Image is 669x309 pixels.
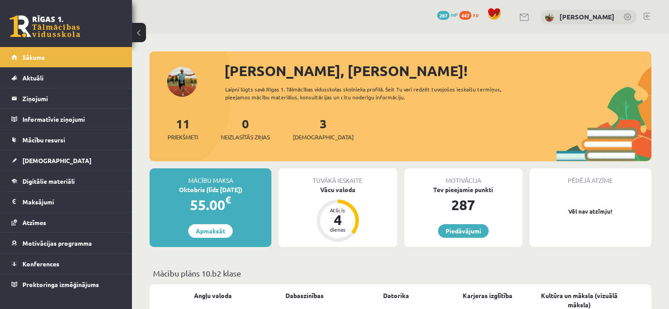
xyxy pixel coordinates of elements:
[22,280,99,288] span: Proktoringa izmēģinājums
[11,212,121,233] a: Atzīmes
[459,11,483,18] a: 447 xp
[463,291,512,300] a: Karjeras izglītība
[278,168,397,185] div: Tuvākā ieskaite
[278,185,397,243] a: Vācu valoda Atlicis 4 dienas
[325,207,351,213] div: Atlicis
[150,194,271,215] div: 55.00
[153,267,648,279] p: Mācību plāns 10.b2 klase
[11,274,121,294] a: Proktoringa izmēģinājums
[11,254,121,274] a: Konferences
[22,177,75,185] span: Digitālie materiāli
[530,168,651,185] div: Pēdējā atzīme
[225,193,231,206] span: €
[168,116,198,142] a: 11Priekšmeti
[150,168,271,185] div: Mācību maksa
[451,11,458,18] span: mP
[188,224,233,238] a: Apmaksāt
[278,185,397,194] div: Vācu valoda
[293,133,354,142] span: [DEMOGRAPHIC_DATA]
[437,11,450,20] span: 287
[22,156,91,164] span: [DEMOGRAPHIC_DATA]
[459,11,472,20] span: 447
[168,133,198,142] span: Priekšmeti
[194,291,232,300] a: Angļu valoda
[22,239,92,247] span: Motivācijas programma
[473,11,479,18] span: xp
[224,60,651,81] div: [PERSON_NAME], [PERSON_NAME]!
[438,224,489,238] a: Piedāvājumi
[11,150,121,171] a: [DEMOGRAPHIC_DATA]
[325,213,351,227] div: 4
[11,130,121,150] a: Mācību resursi
[404,185,523,194] div: Tev pieejamie punkti
[534,207,647,216] p: Vēl nav atzīmju!
[225,85,526,101] div: Laipni lūgts savā Rīgas 1. Tālmācības vidusskolas skolnieka profilā. Šeit Tu vari redzēt tuvojošo...
[404,194,523,215] div: 287
[11,88,121,109] a: Ziņojumi
[22,53,45,61] span: Sākums
[404,168,523,185] div: Motivācija
[11,47,121,67] a: Sākums
[559,12,614,21] a: [PERSON_NAME]
[11,233,121,253] a: Motivācijas programma
[437,11,458,18] a: 287 mP
[11,171,121,191] a: Digitālie materiāli
[383,291,409,300] a: Datorika
[221,133,270,142] span: Neizlasītās ziņas
[11,68,121,88] a: Aktuāli
[22,74,44,82] span: Aktuāli
[22,192,121,212] legend: Maksājumi
[221,116,270,142] a: 0Neizlasītās ziņas
[293,116,354,142] a: 3[DEMOGRAPHIC_DATA]
[11,192,121,212] a: Maksājumi
[150,185,271,194] div: Oktobris (līdz [DATE])
[285,291,324,300] a: Dabaszinības
[325,227,351,232] div: dienas
[22,109,121,129] legend: Informatīvie ziņojumi
[22,218,46,226] span: Atzīmes
[22,260,59,268] span: Konferences
[22,136,65,144] span: Mācību resursi
[22,88,121,109] legend: Ziņojumi
[11,109,121,129] a: Informatīvie ziņojumi
[10,15,80,37] a: Rīgas 1. Tālmācības vidusskola
[545,13,554,22] img: Toms Tarasovs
